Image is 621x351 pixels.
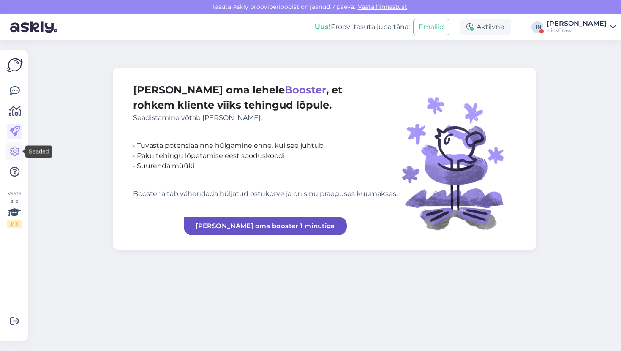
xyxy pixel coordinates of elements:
[547,20,616,34] a: [PERSON_NAME]klickCrawl
[398,82,516,235] img: illustration
[460,19,511,35] div: Aktiivne
[315,23,331,31] b: Uus!
[285,84,326,96] span: Booster
[133,151,398,161] div: • Paku tehingu lõpetamise eest sooduskoodi
[7,220,22,228] div: 1 / 3
[547,20,607,27] div: [PERSON_NAME]
[413,19,449,35] button: Emailid
[7,190,22,228] div: Vaata siia
[355,3,410,11] a: Vaata hinnastust
[133,113,398,123] div: Seadistamine võtab [PERSON_NAME].
[133,189,398,199] div: Booster aitab vähendada hüljatud ostukorve ja on sinu praeguses kuumakses.
[25,146,52,158] div: Seaded
[531,21,543,33] div: HN
[184,217,347,235] a: [PERSON_NAME] oma booster 1 minutiga
[133,82,398,123] div: [PERSON_NAME] oma lehele , et rohkem kliente viiks tehingud lõpule.
[7,57,23,73] img: Askly Logo
[315,22,410,32] div: Proovi tasuta juba täna:
[133,141,398,151] div: • Tuvasta potensiaalnne hülgamine enne, kui see juhtub
[547,27,607,34] div: klickCrawl
[133,161,398,171] div: • Suurenda müüki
